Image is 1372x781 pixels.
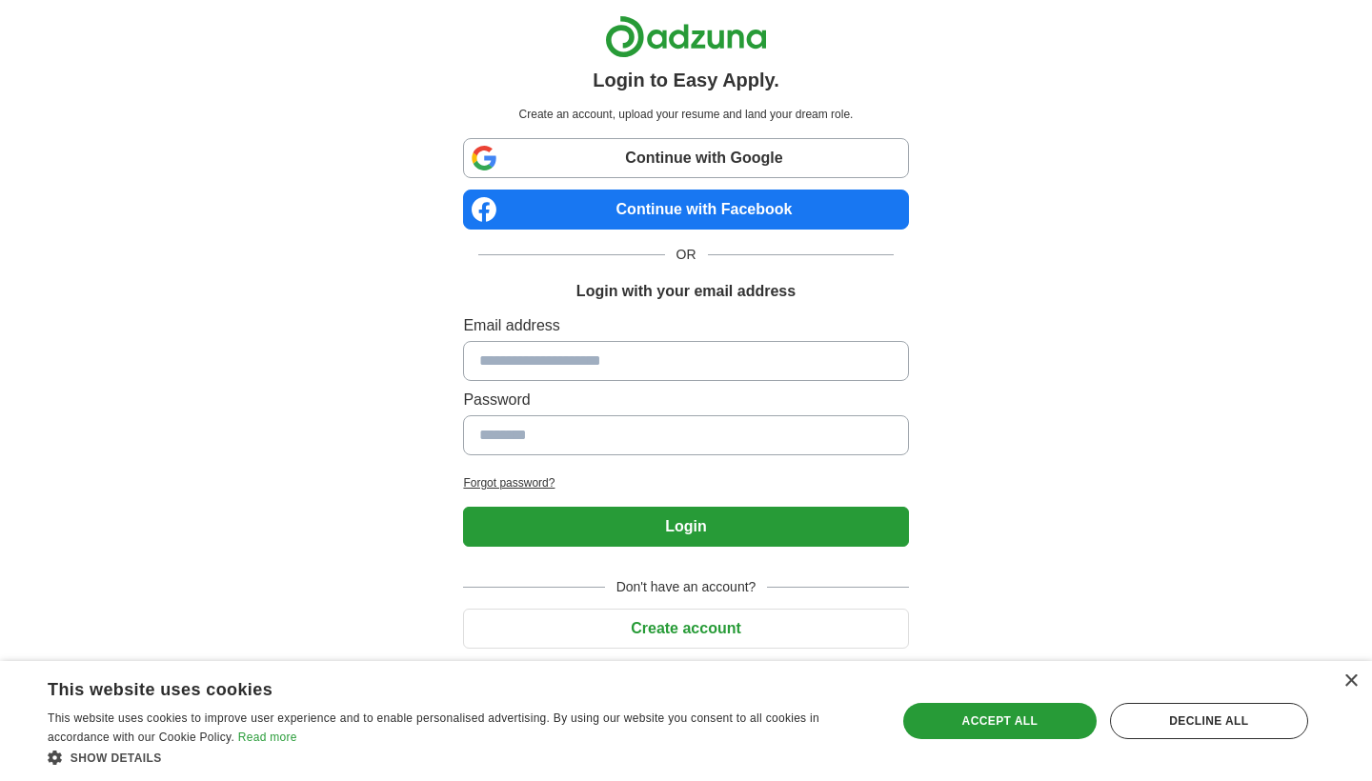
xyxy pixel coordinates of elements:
[576,280,796,303] h1: Login with your email address
[1110,703,1308,739] div: Decline all
[463,474,908,491] a: Forgot password?
[48,672,824,701] div: This website uses cookies
[48,711,819,744] span: This website uses cookies to improve user experience and to enable personalised advertising. By u...
[903,703,1097,739] div: Accept all
[1343,674,1358,689] div: Close
[463,314,908,337] label: Email address
[463,609,908,649] button: Create account
[605,15,767,58] img: Adzuna logo
[467,106,904,123] p: Create an account, upload your resume and land your dream role.
[71,751,162,765] span: Show details
[463,190,908,230] a: Continue with Facebook
[238,731,297,744] a: Read more, opens a new window
[605,577,768,597] span: Don't have an account?
[463,389,908,411] label: Password
[665,245,708,265] span: OR
[463,138,908,178] a: Continue with Google
[48,748,872,767] div: Show details
[463,620,908,636] a: Create account
[593,66,779,94] h1: Login to Easy Apply.
[463,507,908,547] button: Login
